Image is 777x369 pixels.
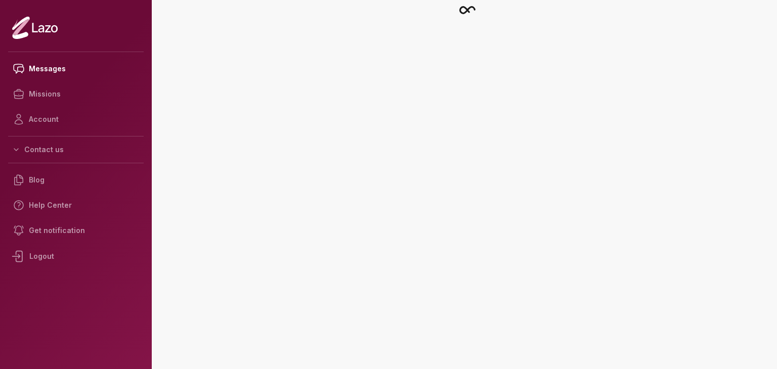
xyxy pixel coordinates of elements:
[8,218,144,243] a: Get notification
[8,243,144,269] div: Logout
[8,193,144,218] a: Help Center
[8,56,144,81] a: Messages
[8,107,144,132] a: Account
[8,141,144,159] button: Contact us
[8,167,144,193] a: Blog
[8,81,144,107] a: Missions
